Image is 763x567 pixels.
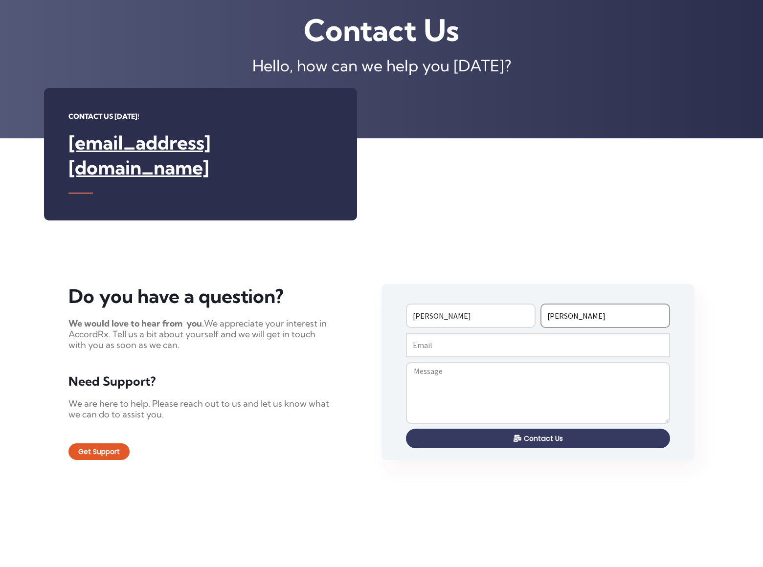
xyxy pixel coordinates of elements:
[406,304,536,328] input: First Name
[68,131,211,179] a: [EMAIL_ADDRESS][DOMAIN_NAME]
[68,398,333,419] p: We are here to help. Please reach out to us and let us know what we can do to assist you.
[524,435,563,442] span: Contact Us
[68,284,333,309] h3: Do you have a question?
[78,448,120,455] span: Get Support
[68,318,333,350] p: We appreciate your interest in AccordRx. Tell us a bit about yourself and we will get in touch wi...
[68,443,130,460] a: Get Support
[406,429,670,448] button: Contact Us
[68,112,333,121] h6: Contact Us [DATE]!
[5,9,758,51] h1: Contact Us
[5,61,758,71] div: Hello, how can we help you [DATE]?
[540,304,670,328] input: Last Name
[68,374,333,389] h5: Need Support?
[68,318,204,329] strong: We would love to hear from you.
[406,333,670,357] input: Email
